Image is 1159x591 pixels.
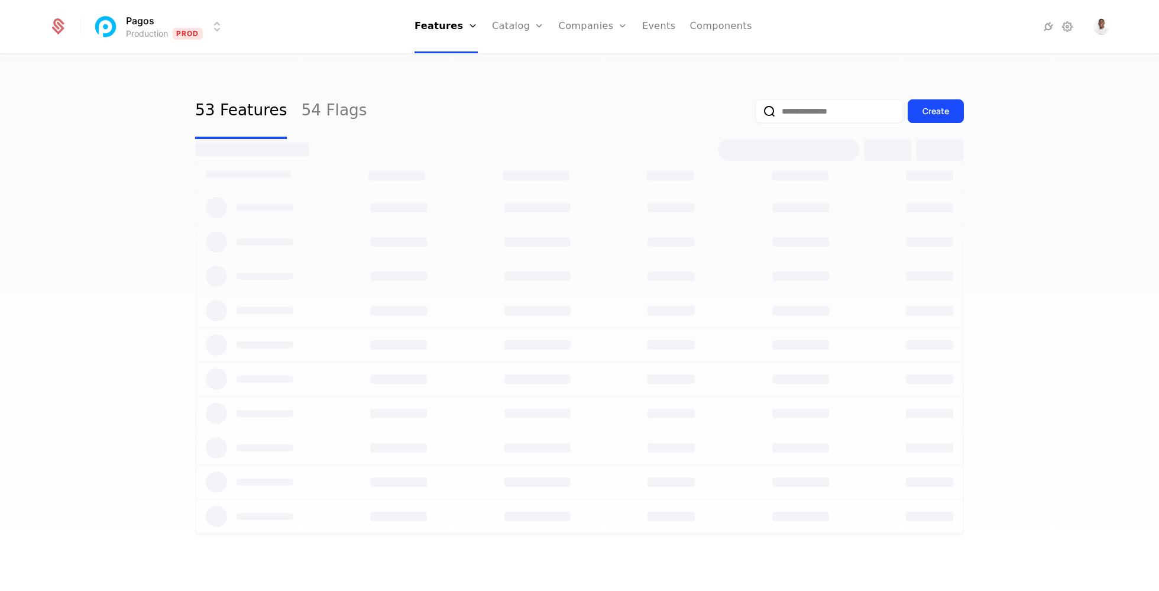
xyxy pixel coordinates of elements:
span: Prod [173,28,203,40]
a: Settings [1060,20,1074,34]
div: Create [922,105,949,117]
a: Integrations [1041,20,1056,34]
button: Open user button [1093,18,1110,35]
span: Pagos [126,14,154,28]
img: Pagos [92,12,120,41]
div: Production [126,28,168,40]
a: 53 Features [195,83,287,139]
a: 54 Flags [301,83,367,139]
button: Select environment [95,14,224,40]
button: Create [908,99,964,123]
img: LJ Durante [1093,18,1110,35]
